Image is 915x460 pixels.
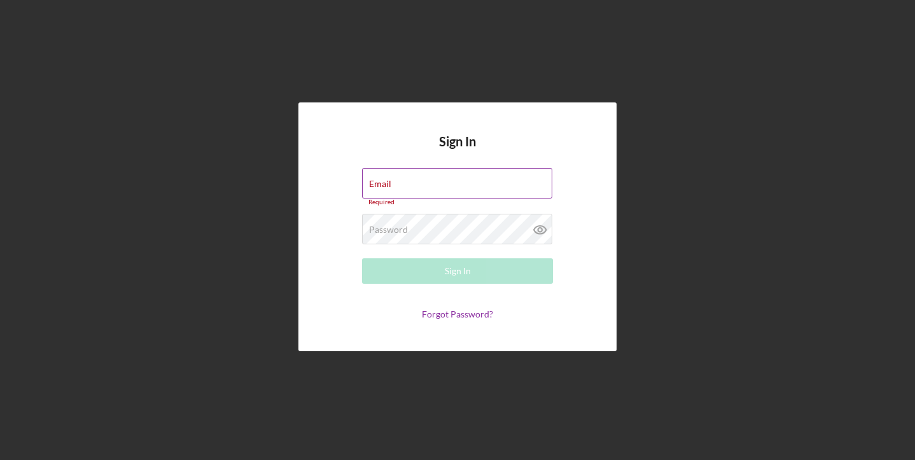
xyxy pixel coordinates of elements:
div: Required [362,199,553,206]
div: Sign In [445,258,471,284]
label: Email [369,179,391,189]
a: Forgot Password? [422,309,493,319]
label: Password [369,225,408,235]
button: Sign In [362,258,553,284]
h4: Sign In [439,134,476,168]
